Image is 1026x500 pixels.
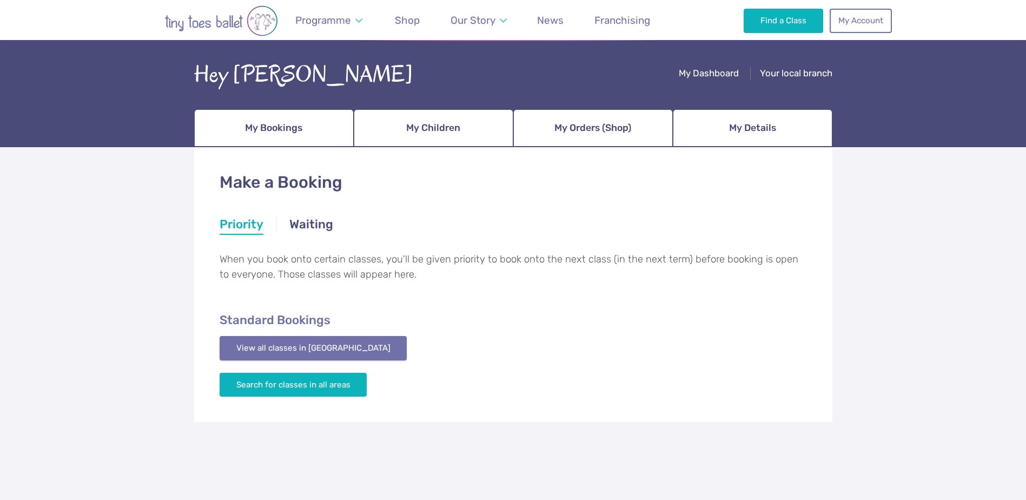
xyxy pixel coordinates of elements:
a: Shop [390,8,425,33]
a: Search for classes in all areas [220,373,367,397]
span: News [537,14,564,27]
a: Your local branch [760,68,832,81]
p: When you book onto certain classes, you'll be given priority to book onto the next class (in the ... [220,252,807,282]
h1: Make a Booking [220,171,807,194]
span: My Bookings [245,119,302,137]
div: Hey [PERSON_NAME] [194,58,413,91]
a: View all classes in [GEOGRAPHIC_DATA] [220,336,407,360]
a: My Orders (Shop) [513,109,673,147]
a: My Dashboard [679,68,739,81]
span: Our Story [451,14,495,27]
a: Programme [290,8,368,33]
img: tiny toes ballet [135,5,308,36]
a: Find a Class [744,9,823,32]
a: Our Story [445,8,512,33]
a: My Details [673,109,832,147]
span: Programme [295,14,351,27]
span: My Orders (Shop) [554,119,631,137]
span: My Details [729,119,776,137]
a: Waiting [289,216,333,235]
a: My Children [354,109,513,147]
span: Shop [395,14,420,27]
span: Your local branch [760,68,832,78]
span: Franchising [594,14,650,27]
span: My Children [406,119,460,137]
h2: Standard Bookings [220,313,807,328]
span: My Dashboard [679,68,739,78]
a: My Bookings [194,109,354,147]
a: My Account [830,9,891,32]
a: Franchising [590,8,656,33]
a: News [532,8,569,33]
